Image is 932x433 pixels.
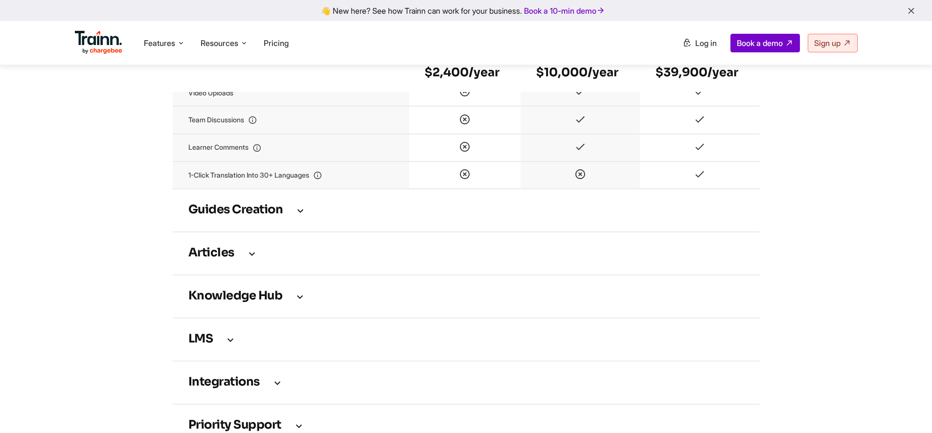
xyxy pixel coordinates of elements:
td: Team discussions [173,106,409,134]
a: Pricing [264,38,289,48]
h3: LMS [188,334,744,345]
h6: $39,900/year [656,65,744,80]
a: Log in [677,34,723,52]
span: Sign up [814,38,841,48]
div: 👋 New here? See how Trainn can work for your business. [6,6,926,15]
span: Features [144,38,175,48]
td: Learner comments [173,134,409,161]
h6: $10,000/year [536,65,624,80]
span: Book a demo [737,38,783,48]
td: 1-Click translation into 30+ languages [173,161,409,189]
h3: Priority support [188,420,744,431]
h6: $2,400/year [425,65,505,80]
h3: Articles [188,248,744,259]
iframe: Chat Widget [883,386,932,433]
h3: Knowledge Hub [188,291,744,302]
a: Book a demo [730,34,800,52]
h3: Guides creation [188,205,744,216]
img: Trainn Logo [75,31,123,54]
td: Video uploads [173,79,409,106]
span: Log in [695,38,717,48]
a: Book a 10-min demo [522,4,607,18]
h3: Integrations [188,377,744,388]
a: Sign up [808,34,858,52]
span: Resources [201,38,238,48]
